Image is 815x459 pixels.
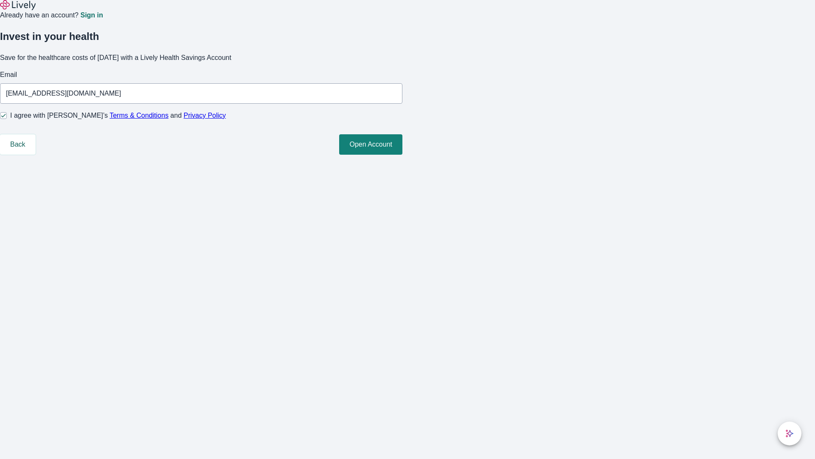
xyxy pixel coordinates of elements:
a: Sign in [80,12,103,19]
button: Open Account [339,134,402,155]
button: chat [778,422,801,445]
span: I agree with [PERSON_NAME]’s and [10,110,226,121]
a: Terms & Conditions [110,112,169,119]
a: Privacy Policy [184,112,226,119]
svg: Lively AI Assistant [785,429,794,438]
